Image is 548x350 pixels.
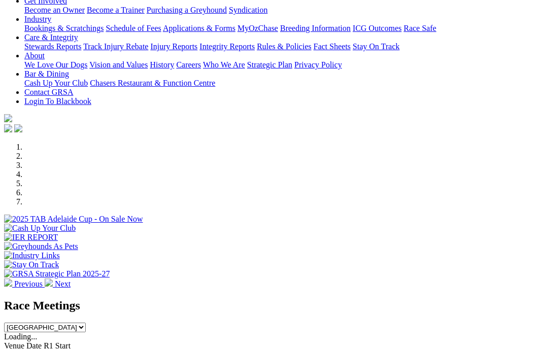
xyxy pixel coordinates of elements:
h2: Race Meetings [4,299,544,312]
img: GRSA Strategic Plan 2025-27 [4,269,110,278]
a: ICG Outcomes [353,24,401,32]
a: Schedule of Fees [106,24,161,32]
a: Chasers Restaurant & Function Centre [90,79,215,87]
a: Vision and Values [89,60,148,69]
a: Stay On Track [353,42,399,51]
a: About [24,51,45,60]
span: Next [55,279,71,288]
a: Become a Trainer [87,6,145,14]
a: Who We Are [203,60,245,69]
img: 2025 TAB Adelaide Cup - On Sale Now [4,215,143,224]
a: Stewards Reports [24,42,81,51]
div: Get Involved [24,6,544,15]
span: Previous [14,279,43,288]
img: Greyhounds As Pets [4,242,78,251]
img: Stay On Track [4,260,59,269]
a: Cash Up Your Club [24,79,88,87]
a: History [150,60,174,69]
a: Track Injury Rebate [83,42,148,51]
a: Bookings & Scratchings [24,24,104,32]
a: Purchasing a Greyhound [147,6,227,14]
span: Venue [4,341,24,350]
a: Industry [24,15,51,23]
a: Bar & Dining [24,69,69,78]
a: Race Safe [403,24,436,32]
a: We Love Our Dogs [24,60,87,69]
img: chevron-left-pager-white.svg [4,278,12,287]
img: facebook.svg [4,124,12,132]
a: Login To Blackbook [24,97,91,106]
a: Fact Sheets [314,42,351,51]
a: Become an Owner [24,6,85,14]
div: Care & Integrity [24,42,544,51]
div: Bar & Dining [24,79,544,88]
a: Strategic Plan [247,60,292,69]
a: Breeding Information [280,24,351,32]
span: Date [26,341,42,350]
a: Injury Reports [150,42,197,51]
img: chevron-right-pager-white.svg [45,278,53,287]
a: Integrity Reports [199,42,255,51]
img: logo-grsa-white.png [4,114,12,122]
img: Industry Links [4,251,60,260]
div: Industry [24,24,544,33]
a: Applications & Forms [163,24,235,32]
a: Careers [176,60,201,69]
a: Next [45,279,71,288]
img: twitter.svg [14,124,22,132]
img: IER REPORT [4,233,58,242]
a: Rules & Policies [257,42,312,51]
a: Care & Integrity [24,33,78,42]
img: Cash Up Your Club [4,224,76,233]
a: MyOzChase [237,24,278,32]
span: Loading... [4,332,37,341]
a: Contact GRSA [24,88,73,96]
a: Previous [4,279,45,288]
a: Privacy Policy [294,60,342,69]
div: About [24,60,544,69]
a: Syndication [229,6,267,14]
span: R1 Start [44,341,71,350]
